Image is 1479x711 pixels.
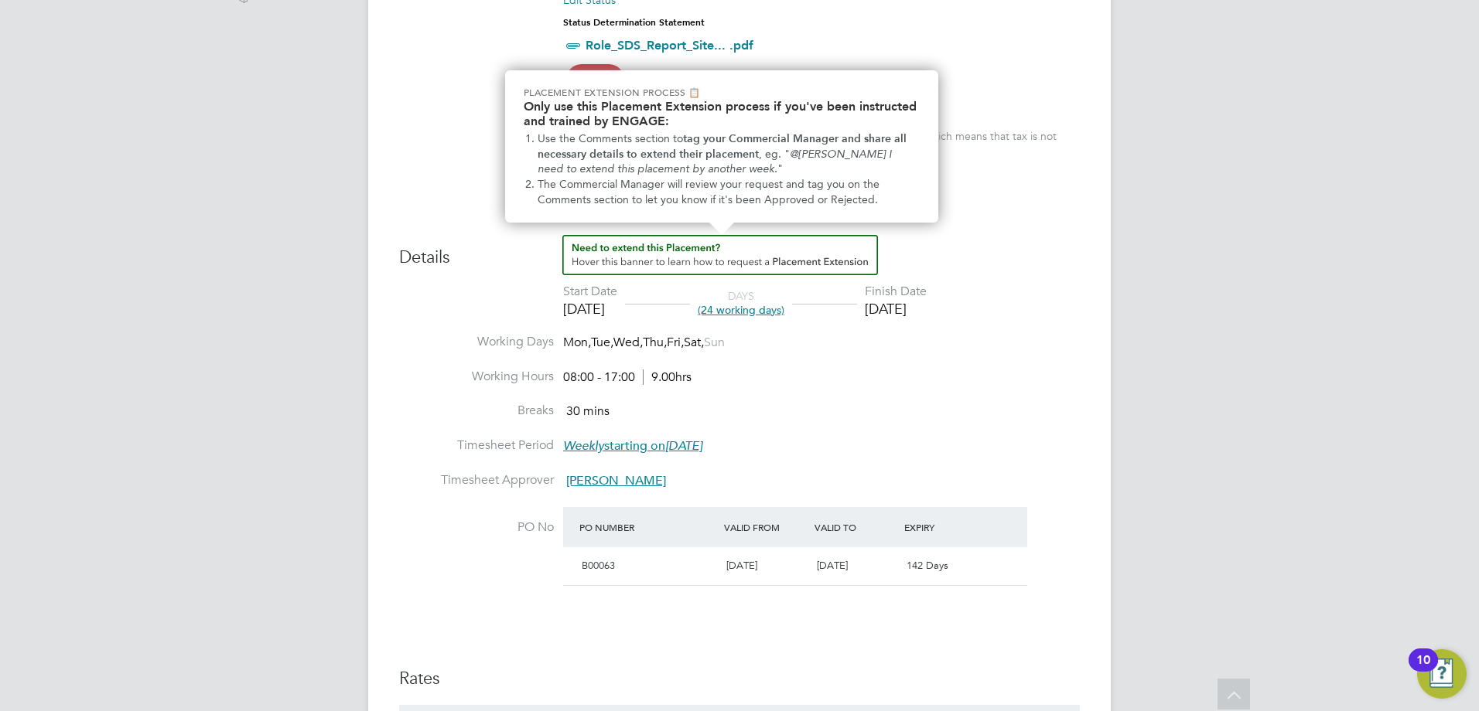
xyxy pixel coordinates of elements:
[399,519,554,536] label: PO No
[726,559,757,572] span: [DATE]
[586,38,753,53] a: Role_SDS_Report_Site... .pdf
[643,335,667,350] span: Thu,
[562,235,878,275] button: How to extend a Placement?
[811,513,901,541] div: Valid To
[698,303,784,317] span: (24 working days)
[759,148,790,161] span: , eg. "
[524,99,920,128] h2: Only use this Placement Extension process if you've been instructed and trained by ENGAGE:
[538,132,910,161] strong: tag your Commercial Manager and share all necessary details to extend their placement
[538,177,920,207] li: The Commercial Manager will review your request and tag you on the Comments section to let you kn...
[865,300,927,318] div: [DATE]
[576,513,720,541] div: PO Number
[563,335,591,350] span: Mon,
[720,513,811,541] div: Valid From
[563,438,604,454] em: Weekly
[566,64,624,95] span: High
[690,289,792,317] div: DAYS
[399,437,554,454] label: Timesheet Period
[524,86,920,99] p: Placement Extension Process 📋
[399,472,554,488] label: Timesheet Approver
[1416,660,1430,680] div: 10
[665,438,702,454] em: [DATE]
[505,70,938,223] div: Need to extend this Placement? Hover this banner.
[566,473,666,488] span: [PERSON_NAME]
[566,404,610,420] span: 30 mins
[563,284,617,300] div: Start Date
[399,71,554,87] label: IR35 Risk
[399,668,1080,690] h3: Rates
[582,559,615,572] span: B00063
[591,335,613,350] span: Tue,
[538,132,683,145] span: Use the Comments section to
[684,335,704,350] span: Sat,
[563,369,692,386] div: 08:00 - 17:00
[399,403,554,419] label: Breaks
[563,17,705,28] strong: Status Determination Statement
[777,162,783,175] span: "
[399,334,554,350] label: Working Days
[667,335,684,350] span: Fri,
[613,335,643,350] span: Wed,
[817,559,848,572] span: [DATE]
[643,369,692,385] span: 9.00hrs
[538,148,895,176] em: @[PERSON_NAME] I need to extend this placement by another week.
[563,300,617,318] div: [DATE]
[865,284,927,300] div: Finish Date
[563,438,702,454] span: starting on
[907,559,948,572] span: 142 Days
[399,369,554,385] label: Working Hours
[900,513,991,541] div: Expiry
[704,335,725,350] span: Sun
[1417,649,1467,699] button: Open Resource Center, 10 new notifications
[399,235,1080,269] h3: Details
